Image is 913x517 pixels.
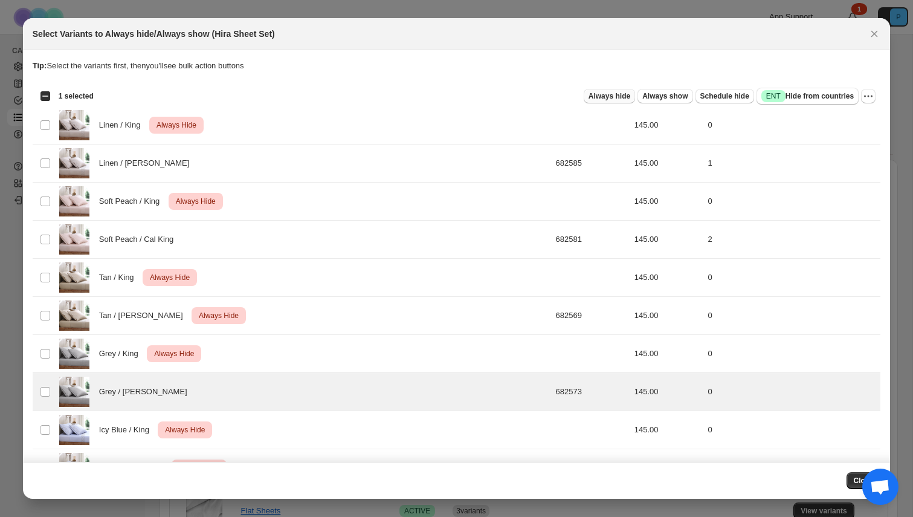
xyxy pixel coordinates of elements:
span: Always Hide [173,194,218,209]
img: SheetSet-Side-Grey.jpg [59,377,89,407]
img: SheetSet-Side-SoftPeach.jpg [59,224,89,255]
span: Linen / King [99,119,147,131]
img: SheetSet-Side-Tan.jpg [59,262,89,293]
td: 682569 [552,297,631,335]
button: More actions [861,89,876,103]
span: Always Hide [163,423,207,437]
img: SheetSet-Side-Linen.jpg [59,148,89,178]
td: 2 [705,221,881,259]
td: 145.00 [631,449,705,487]
span: Linen / [PERSON_NAME] [99,157,196,169]
span: Always Hide [154,118,199,132]
span: Icy Blue / King [99,424,156,436]
img: SheetSet-Side-Tan.jpg [59,301,89,331]
img: SheetSet-Side-Grey.jpg [59,339,89,369]
button: Schedule hide [695,89,754,103]
td: 145.00 [631,145,705,183]
p: Select the variants first, then you'll see bulk action buttons [33,60,880,72]
span: Always Hide [176,461,221,475]
span: Always show [642,91,688,101]
td: 0 [705,335,881,373]
img: SheetSet-Side-IcyBlue.jpg [59,453,89,483]
span: Grey / [PERSON_NAME] [99,386,194,398]
td: 682577 [552,449,631,487]
td: 0 [705,449,881,487]
span: Hide from countries [761,90,854,102]
span: Soft Peach / King [99,195,166,207]
img: SheetSet-Side-Linen.jpg [59,110,89,140]
span: Always Hide [147,270,192,285]
td: 1 [705,145,881,183]
img: SheetSet-Side-IcyBlue.jpg [59,415,89,445]
td: 0 [705,183,881,221]
td: 145.00 [631,297,705,335]
a: Open chat [862,469,898,505]
td: 0 [705,259,881,297]
img: SheetSet-Side-SoftPeach.jpg [59,186,89,216]
td: 145.00 [631,221,705,259]
td: 0 [705,297,881,335]
td: 0 [705,106,881,145]
span: Always hide [589,91,630,101]
span: 1 selected [59,91,94,101]
span: Always Hide [152,346,196,361]
td: 145.00 [631,373,705,411]
td: 145.00 [631,259,705,297]
td: 682581 [552,221,631,259]
td: 145.00 [631,335,705,373]
span: Tan / King [99,272,141,284]
td: 682573 [552,373,631,411]
span: Soft Peach / Cal King [99,233,180,245]
h2: Select Variants to Always hide/Always show (Hira Sheet Set) [33,28,275,40]
td: 145.00 [631,106,705,145]
td: 0 [705,411,881,449]
span: ENT [766,91,781,101]
td: 0 [705,373,881,411]
button: Always hide [584,89,635,103]
strong: Tip: [33,61,47,70]
td: 682585 [552,145,631,183]
span: Schedule hide [700,91,749,101]
td: 145.00 [631,411,705,449]
button: SuccessENTHide from countries [757,88,859,105]
td: 145.00 [631,183,705,221]
button: Always show [637,89,692,103]
span: Always Hide [196,308,241,323]
span: Close [854,476,874,486]
span: Grey / King [99,348,145,360]
button: Close [866,25,883,42]
span: Tan / [PERSON_NAME] [99,310,190,322]
button: Close [847,472,881,489]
